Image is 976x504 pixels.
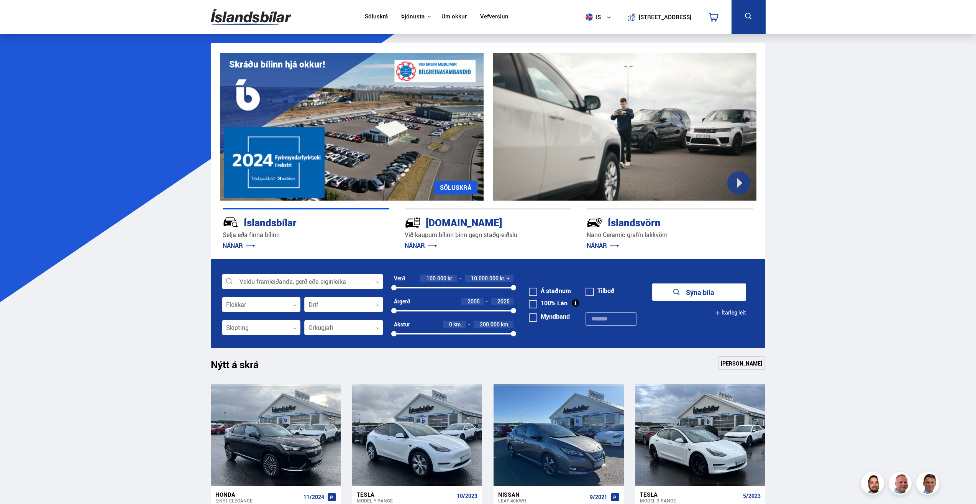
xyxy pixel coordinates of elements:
[211,359,272,375] h1: Nýtt á skrá
[223,241,255,250] a: NÁNAR
[229,59,325,69] h1: Skráðu bílinn hjá okkur!
[220,53,484,201] img: eKx6w-_Home_640_.png
[586,13,593,21] img: svg+xml;base64,PHN2ZyB4bWxucz0iaHR0cDovL3d3dy53My5vcmcvMjAwMC9zdmciIHdpZHRoPSI1MTIiIGhlaWdodD0iNT...
[640,498,740,503] div: Model 3 RANGE
[449,321,452,328] span: 0
[480,13,509,21] a: Vefverslun
[590,494,607,500] span: 9/2021
[529,313,570,320] label: Myndband
[215,491,300,498] div: Honda
[365,13,388,21] a: Söluskrá
[215,498,300,503] div: e:Ny1 ELEGANCE
[640,491,740,498] div: Tesla
[394,298,410,305] div: Árgerð
[498,498,586,503] div: Leaf 40KWH
[405,215,544,229] div: [DOMAIN_NAME]
[715,304,746,321] button: Ítarleg leit
[582,6,617,28] button: is
[743,493,761,499] span: 5/2023
[529,288,571,294] label: Á staðnum
[405,231,571,239] p: Við kaupum bílinn þinn gegn staðgreiðslu
[587,241,619,250] a: NÁNAR
[211,5,291,30] img: G0Ugv5HjCgRt.svg
[441,13,467,21] a: Um okkur
[471,275,499,282] span: 10.000.000
[587,231,753,239] p: Nano Ceramic grafín lakkvörn
[223,214,239,231] img: JRvxyua_JYH6wB4c.svg
[862,473,885,496] img: nhp88E3Fdnt1Opn2.png
[223,231,389,239] p: Selja eða finna bílinn
[357,491,454,498] div: Tesla
[587,215,726,229] div: Íslandsvörn
[529,300,568,306] label: 100% Lán
[303,494,324,500] span: 11/2024
[497,298,510,305] span: 2025
[394,275,405,282] div: Verð
[587,214,603,231] img: -Svtn6bYgwAsiwNX.svg
[652,283,746,301] button: Sýna bíla
[890,473,913,496] img: siFngHWaQ9KaOqBr.png
[394,321,410,328] div: Akstur
[426,275,446,282] span: 100.000
[434,181,477,194] a: SÖLUSKRÁ
[448,275,453,282] span: kr.
[507,275,510,282] span: +
[500,275,505,282] span: kr.
[582,13,602,21] span: is
[357,498,454,503] div: Model Y RANGE
[457,493,477,499] span: 10/2023
[621,6,696,28] a: [STREET_ADDRESS]
[453,321,462,328] span: km.
[467,298,480,305] span: 2005
[480,321,500,328] span: 200.000
[405,214,421,231] img: tr5P-W3DuiFaO7aO.svg
[642,14,689,20] button: [STREET_ADDRESS]
[718,356,765,370] a: [PERSON_NAME]
[917,473,940,496] img: FbJEzSuNWCJXmdc-.webp
[498,491,586,498] div: Nissan
[405,241,437,250] a: NÁNAR
[586,288,615,294] label: Tilboð
[223,215,362,229] div: Íslandsbílar
[501,321,510,328] span: km.
[401,13,425,20] button: Þjónusta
